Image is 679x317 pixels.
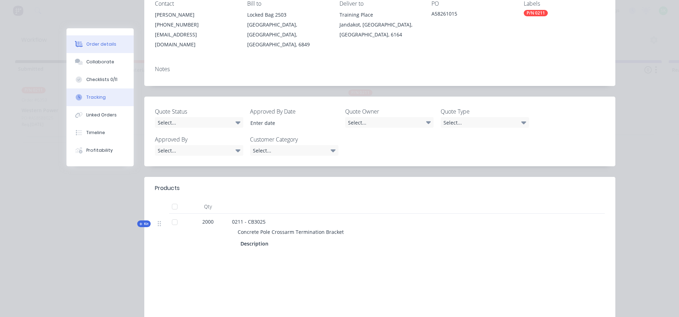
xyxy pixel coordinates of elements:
div: PO [431,0,512,7]
div: Select... [250,145,338,156]
button: Profitability [66,142,134,159]
span: 0211 - CB3025 [232,218,266,225]
button: Checklists 0/11 [66,71,134,88]
span: Kit [139,221,149,226]
div: Qty [187,200,229,214]
label: Customer Category [250,135,338,144]
div: [PHONE_NUMBER] [155,20,236,30]
div: Tracking [86,94,106,100]
div: Collaborate [86,59,114,65]
div: Bill to [247,0,328,7]
span: 2000 [202,218,214,225]
div: [GEOGRAPHIC_DATA], [GEOGRAPHIC_DATA], [GEOGRAPHIC_DATA], 6849 [247,20,328,50]
label: Approved By Date [250,107,338,116]
div: A58261015 [431,10,512,20]
div: Training Place [339,10,420,20]
div: Checklists 0/11 [86,76,117,83]
button: Collaborate [66,53,134,71]
button: Linked Orders [66,106,134,124]
div: Select... [155,145,243,156]
div: [PERSON_NAME][PHONE_NUMBER][EMAIL_ADDRESS][DOMAIN_NAME] [155,10,236,50]
div: Products [155,184,180,192]
div: Linked Orders [86,112,117,118]
button: Tracking [66,88,134,106]
div: Timeline [86,129,105,136]
div: Locked Bag 2503 [247,10,328,20]
label: Quote Owner [345,107,434,116]
div: Deliver to [339,0,420,7]
div: Select... [345,117,434,128]
label: Approved By [155,135,243,144]
span: Concrete Pole Crossarm Termination Bracket [238,229,344,235]
div: Description [240,238,271,249]
button: Timeline [66,124,134,142]
div: Profitability [86,147,113,154]
div: Select... [155,117,243,128]
div: Select... [441,117,529,128]
div: Order details [86,41,116,47]
button: Order details [66,35,134,53]
div: Labels [524,0,605,7]
div: [EMAIL_ADDRESS][DOMAIN_NAME] [155,30,236,50]
div: Contact [155,0,236,7]
label: Quote Status [155,107,243,116]
div: P/N 0211 [524,10,548,16]
label: Quote Type [441,107,529,116]
input: Enter date [245,117,333,128]
div: Notes [155,66,605,73]
button: Kit [137,220,151,227]
div: Jandakot, [GEOGRAPHIC_DATA], [GEOGRAPHIC_DATA], 6164 [339,20,420,40]
div: [PERSON_NAME] [155,10,236,20]
div: Training PlaceJandakot, [GEOGRAPHIC_DATA], [GEOGRAPHIC_DATA], 6164 [339,10,420,40]
div: Locked Bag 2503[GEOGRAPHIC_DATA], [GEOGRAPHIC_DATA], [GEOGRAPHIC_DATA], 6849 [247,10,328,50]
